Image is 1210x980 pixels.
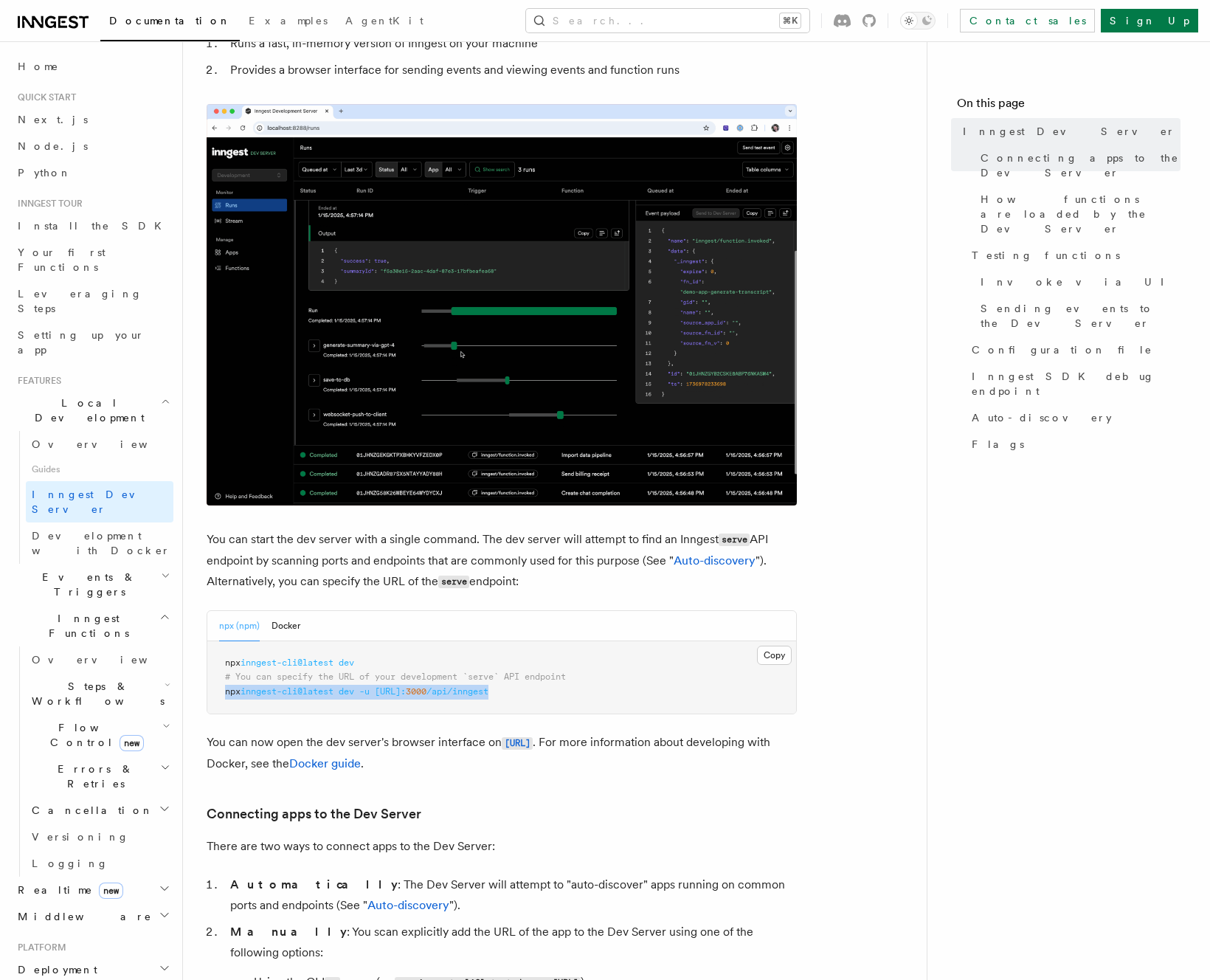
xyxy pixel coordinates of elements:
[719,534,750,546] code: serve
[12,396,161,425] span: Local Development
[18,220,170,232] span: Install the SDK
[26,762,160,791] span: Errors & Retries
[26,673,173,714] button: Steps & Workflows
[526,9,809,32] button: Search...⌘K
[225,658,241,668] span: npx
[26,850,173,877] a: Logging
[960,9,1095,32] a: Contact sales
[207,732,797,774] p: You can now open the dev server's browser interface on . For more information about developing wi...
[32,438,184,450] span: Overview
[957,94,1180,118] h4: On this page
[972,369,1180,398] span: Inngest SDK debug endpoint
[12,564,173,605] button: Events & Triggers
[12,133,173,159] a: Node.js
[26,646,173,673] a: Overview
[18,59,59,74] span: Home
[207,804,421,824] a: Connecting apps to the Dev Server
[26,431,173,458] a: Overview
[12,159,173,186] a: Python
[99,883,123,899] span: new
[26,679,165,708] span: Steps & Workflows
[981,151,1180,180] span: Connecting apps to the Dev Server
[336,4,432,40] a: AgentKit
[502,735,533,749] a: [URL]
[18,329,145,356] span: Setting up your app
[406,686,426,697] span: 3000
[241,658,333,668] span: inngest-cli@latest
[26,803,153,818] span: Cancellation
[18,140,88,152] span: Node.js
[240,4,336,40] a: Examples
[12,431,173,564] div: Local Development
[981,192,1180,236] span: How functions are loaded by the Dev Server
[32,489,158,515] span: Inngest Dev Server
[963,124,1175,139] span: Inngest Dev Server
[32,654,184,666] span: Overview
[225,672,566,682] span: # You can specify the URL of your development `serve` API endpoint
[226,874,797,916] li: : The Dev Server will attempt to "auto-discover" apps running on common ports and endpoints (See ...
[225,686,241,697] span: npx
[12,877,173,903] button: Realtimenew
[18,114,88,125] span: Next.js
[289,756,361,770] a: Docker guide
[26,756,173,797] button: Errors & Retries
[272,611,300,641] button: Docker
[966,337,1180,363] a: Configuration file
[339,686,354,697] span: dev
[230,877,398,891] strong: Automatically
[12,239,173,280] a: Your first Functions
[32,530,170,556] span: Development with Docker
[12,390,173,431] button: Local Development
[249,15,328,27] span: Examples
[972,248,1120,263] span: Testing functions
[12,962,97,977] span: Deployment
[12,942,66,953] span: Platform
[1101,9,1198,32] a: Sign Up
[339,658,354,668] span: dev
[26,714,173,756] button: Flow Controlnew
[26,522,173,564] a: Development with Docker
[12,106,173,133] a: Next.js
[12,903,173,930] button: Middleware
[426,686,488,697] span: /api/inngest
[12,322,173,363] a: Setting up your app
[981,275,1177,289] span: Invoke via UI
[780,13,801,28] kbd: ⌘K
[12,909,152,924] span: Middleware
[966,431,1180,458] a: Flags
[241,686,333,697] span: inngest-cli@latest
[226,60,797,80] li: Provides a browser interface for sending events and viewing events and function runs
[975,295,1180,337] a: Sending events to the Dev Server
[12,605,173,646] button: Inngest Functions
[109,15,231,27] span: Documentation
[12,375,61,387] span: Features
[972,410,1112,425] span: Auto-discovery
[219,611,260,641] button: npx (npm)
[966,404,1180,431] a: Auto-discovery
[12,213,173,239] a: Install the SDK
[972,437,1024,452] span: Flags
[966,363,1180,404] a: Inngest SDK debug endpoint
[26,797,173,824] button: Cancellation
[502,737,533,750] code: [URL]
[18,288,142,314] span: Leveraging Steps
[359,686,370,697] span: -u
[900,12,936,30] button: Toggle dark mode
[26,824,173,850] a: Versioning
[207,104,797,505] img: Dev Server Demo
[12,280,173,322] a: Leveraging Steps
[981,301,1180,331] span: Sending events to the Dev Server
[26,720,162,750] span: Flow Control
[32,857,108,869] span: Logging
[975,186,1180,242] a: How functions are loaded by the Dev Server
[757,646,792,665] button: Copy
[230,925,347,939] strong: Manually
[972,342,1152,357] span: Configuration file
[345,15,423,27] span: AgentKit
[12,198,83,210] span: Inngest tour
[26,458,173,481] span: Guides
[18,246,106,273] span: Your first Functions
[12,611,159,641] span: Inngest Functions
[12,883,123,897] span: Realtime
[207,836,797,857] p: There are two ways to connect apps to the Dev Server:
